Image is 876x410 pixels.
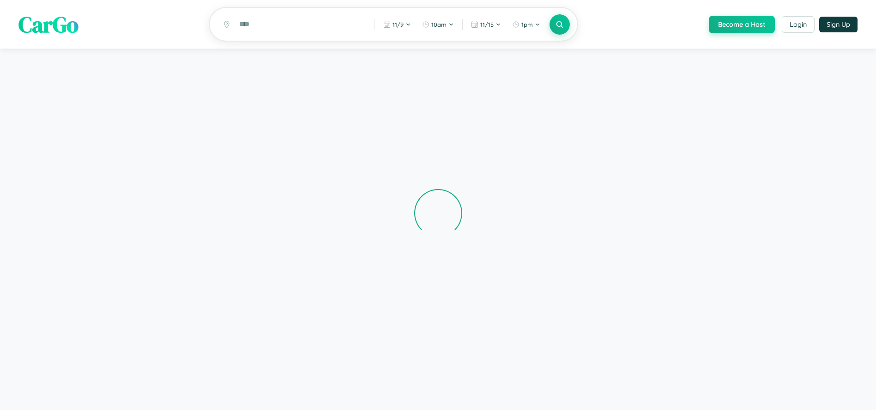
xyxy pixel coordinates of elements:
[431,21,447,28] span: 10am
[782,16,815,33] button: Login
[18,9,79,40] span: CarGo
[466,17,506,32] button: 11/15
[507,17,545,32] button: 1pm
[709,16,775,33] button: Become a Host
[417,17,459,32] button: 10am
[379,17,416,32] button: 11/9
[819,17,858,32] button: Sign Up
[393,21,404,28] span: 11 / 9
[480,21,494,28] span: 11 / 15
[521,21,533,28] span: 1pm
